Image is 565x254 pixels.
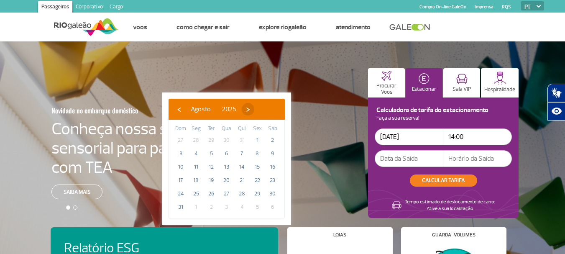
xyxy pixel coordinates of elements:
[547,102,565,121] button: Abrir recursos assistivos.
[336,23,371,31] a: Atendimento
[235,133,249,147] span: 31
[235,160,249,174] span: 14
[251,200,264,214] span: 5
[234,124,250,133] th: weekday
[375,116,512,121] p: Faça a sua reserva!
[220,147,233,160] span: 6
[204,124,219,133] th: weekday
[189,187,203,200] span: 25
[375,128,443,145] input: Data de Entrada
[432,233,476,237] h4: Guarda-volumes
[173,104,254,112] bs-datepicker-navigation-view: ​ ​ ​
[242,103,254,115] button: ›
[72,1,106,14] a: Corporativo
[189,133,203,147] span: 28
[375,108,512,113] h4: Calculadora de tarifa do estacionamento
[443,128,512,145] input: Horário da Entrada
[250,124,265,133] th: weekday
[174,133,187,147] span: 27
[235,187,249,200] span: 28
[266,133,279,147] span: 2
[205,187,218,200] span: 26
[222,105,236,113] span: 2025
[368,68,405,97] button: Procurar Voos
[266,187,279,200] span: 30
[259,23,307,31] a: Explore RIOgaleão
[219,124,235,133] th: weekday
[251,160,264,174] span: 15
[493,72,506,85] img: hospitality.svg
[174,160,187,174] span: 10
[405,199,495,212] p: Tempo estimado de deslocamento de carro: Ative a sua localização
[443,150,512,167] input: Horário da Saída
[410,174,477,187] button: CALCULAR TARIFA
[189,160,203,174] span: 11
[174,187,187,200] span: 24
[381,71,391,81] img: airplaneHome.svg
[51,185,102,199] a: Saiba mais
[216,103,242,115] button: 2025
[419,73,430,84] img: carParkingHomeActive.svg
[266,147,279,160] span: 9
[475,4,493,10] a: Imprensa
[189,124,204,133] th: weekday
[375,150,443,167] input: Data da Saída
[547,84,565,102] button: Abrir tradutor de língua de sinais.
[185,103,216,115] button: Agosto
[51,102,191,119] h3: Novidade no embarque doméstico
[251,174,264,187] span: 22
[133,23,147,31] a: Voos
[372,83,401,95] p: Procurar Voos
[174,200,187,214] span: 31
[38,1,72,14] a: Passageiros
[266,200,279,214] span: 6
[174,147,187,160] span: 3
[174,174,187,187] span: 17
[502,4,511,10] a: RQS
[443,68,480,97] button: Sala VIP
[189,147,203,160] span: 4
[176,23,230,31] a: Como chegar e sair
[162,92,291,225] bs-datepicker-container: calendar
[189,200,203,214] span: 1
[205,174,218,187] span: 19
[265,124,280,133] th: weekday
[205,147,218,160] span: 5
[333,233,346,237] h4: Lojas
[220,200,233,214] span: 3
[419,4,466,10] a: Compra On-line GaleOn
[481,68,519,97] button: Hospitalidade
[406,68,442,97] button: Estacionar
[453,86,471,92] p: Sala VIP
[189,174,203,187] span: 18
[205,160,218,174] span: 12
[235,147,249,160] span: 7
[251,147,264,160] span: 8
[251,133,264,147] span: 1
[412,86,436,92] p: Estacionar
[173,103,185,115] button: ‹
[266,174,279,187] span: 23
[51,119,232,177] h4: Conheça nossa sala sensorial para passageiros com TEA
[220,174,233,187] span: 20
[484,87,515,93] p: Hospitalidade
[220,133,233,147] span: 30
[235,174,249,187] span: 21
[456,74,468,84] img: vipRoom.svg
[173,124,189,133] th: weekday
[235,200,249,214] span: 4
[251,187,264,200] span: 29
[106,1,126,14] a: Cargo
[205,200,218,214] span: 2
[205,133,218,147] span: 29
[220,160,233,174] span: 13
[220,187,233,200] span: 27
[266,160,279,174] span: 16
[547,84,565,121] div: Plugin de acessibilidade da Hand Talk.
[191,105,211,113] span: Agosto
